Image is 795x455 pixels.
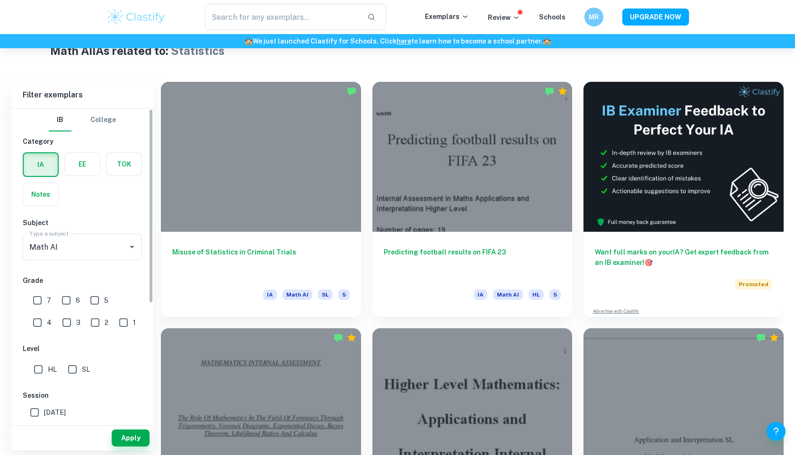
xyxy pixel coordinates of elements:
[767,422,786,441] button: Help and Feedback
[549,289,561,300] span: 5
[474,289,487,300] span: IA
[595,247,772,268] h6: Want full marks on your IA ? Get expert feedback from an IB examiner!
[48,364,57,375] span: HL
[29,229,69,237] label: Type a subject
[105,317,108,328] span: 2
[76,317,80,328] span: 3
[50,42,745,59] h1: Math AI IAs related to:
[347,333,356,342] div: Premium
[283,289,312,300] span: Math AI
[756,333,766,342] img: Marked
[49,109,71,131] button: IB
[545,87,554,96] img: Marked
[583,82,784,232] img: Thumbnail
[2,36,793,46] h6: We just launched Clastify for Schools. Click to learn how to become a school partner.
[245,37,253,45] span: 🏫
[23,275,142,286] h6: Grade
[622,9,689,26] button: UPGRADE NOW
[23,183,58,206] button: Notes
[106,8,166,26] img: Clastify logo
[769,333,779,342] div: Premium
[584,8,603,26] button: MR
[44,407,66,418] span: [DATE]
[23,218,142,228] h6: Subject
[543,37,551,45] span: 🏫
[106,153,141,175] button: TOK
[161,82,361,317] a: Misuse of Statistics in Criminal TrialsIAMath AISL5
[65,153,100,175] button: EE
[583,82,784,317] a: Want full marks on yourIA? Get expert feedback from an IB examiner!PromotedAdvertise with Clastify
[49,109,116,131] div: Filter type choice
[334,333,343,342] img: Marked
[82,364,90,375] span: SL
[558,87,567,96] div: Premium
[529,289,544,300] span: HL
[593,308,639,315] a: Advertise with Clastify
[384,247,561,278] h6: Predicting football results on FIFA 23
[172,247,350,278] h6: Misuse of Statistics in Criminal Trials
[493,289,523,300] span: Math AI
[372,82,573,317] a: Predicting football results on FIFA 23IAMath AIHL5
[589,12,600,22] h6: MR
[735,279,772,289] span: Promoted
[23,343,142,354] h6: Level
[24,153,58,176] button: IA
[47,317,52,328] span: 4
[90,109,116,131] button: College
[205,4,360,30] input: Search for any exemplars...
[104,295,108,306] span: 5
[133,317,136,328] span: 1
[125,240,139,254] button: Open
[23,136,142,147] h6: Category
[47,295,51,306] span: 7
[318,289,333,300] span: SL
[347,87,356,96] img: Marked
[112,429,150,446] button: Apply
[488,12,520,23] p: Review
[539,13,565,21] a: Schools
[23,390,142,401] h6: Session
[397,37,411,45] a: here
[263,289,277,300] span: IA
[11,82,153,108] h6: Filter exemplars
[645,259,653,266] span: 🎯
[338,289,350,300] span: 5
[76,295,80,306] span: 6
[425,11,469,22] p: Exemplars
[171,44,225,57] span: Statistics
